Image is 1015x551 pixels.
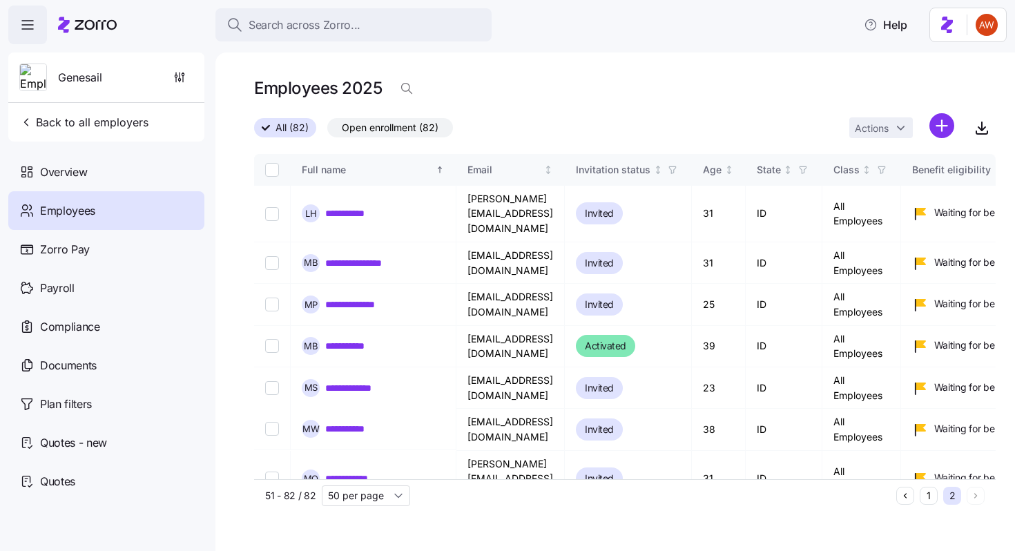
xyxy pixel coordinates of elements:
[757,162,781,177] div: State
[929,113,954,138] svg: add icon
[304,258,318,267] span: M B
[746,451,822,507] td: ID
[833,162,860,177] div: Class
[746,186,822,242] td: ID
[304,300,318,309] span: M P
[746,284,822,325] td: ID
[703,162,722,177] div: Age
[822,154,901,186] th: ClassNot sorted
[920,487,938,505] button: 1
[265,163,279,177] input: Select all records
[14,108,154,136] button: Back to all employers
[585,338,626,354] span: Activated
[40,318,100,336] span: Compliance
[8,462,204,501] a: Quotes
[822,326,901,367] td: All Employees
[896,487,914,505] button: Previous page
[746,367,822,409] td: ID
[302,425,320,434] span: M W
[724,165,734,175] div: Not sorted
[692,409,746,450] td: 38
[543,165,553,175] div: Not sorted
[456,451,565,507] td: [PERSON_NAME][EMAIL_ADDRESS][DOMAIN_NAME]
[822,367,901,409] td: All Employees
[456,326,565,367] td: [EMAIL_ADDRESS][DOMAIN_NAME]
[746,154,822,186] th: StateNot sorted
[8,191,204,230] a: Employees
[8,423,204,462] a: Quotes - new
[303,474,318,483] span: M O
[853,11,918,39] button: Help
[265,339,279,353] input: Select record 4
[304,383,318,392] span: M S
[746,326,822,367] td: ID
[8,153,204,191] a: Overview
[456,186,565,242] td: [PERSON_NAME][EMAIL_ADDRESS][DOMAIN_NAME]
[849,117,913,138] button: Actions
[249,17,360,34] span: Search across Zorro...
[565,154,692,186] th: Invitation statusNot sorted
[215,8,492,41] button: Search across Zorro...
[456,367,565,409] td: [EMAIL_ADDRESS][DOMAIN_NAME]
[40,164,87,181] span: Overview
[275,119,309,137] span: All (82)
[19,114,148,130] span: Back to all employers
[305,209,317,218] span: L H
[864,17,907,33] span: Help
[653,165,663,175] div: Not sorted
[265,472,279,485] input: Select record 7
[692,154,746,186] th: AgeNot sorted
[304,342,318,351] span: M B
[456,409,565,450] td: [EMAIL_ADDRESS][DOMAIN_NAME]
[265,298,279,311] input: Select record 3
[822,409,901,450] td: All Employees
[692,451,746,507] td: 31
[692,186,746,242] td: 31
[692,284,746,325] td: 25
[8,307,204,346] a: Compliance
[8,385,204,423] a: Plan filters
[822,451,901,507] td: All Employees
[585,470,614,487] span: Invited
[342,119,438,137] span: Open enrollment (82)
[967,487,985,505] button: Next page
[783,165,793,175] div: Not sorted
[692,242,746,284] td: 31
[265,381,279,395] input: Select record 5
[8,346,204,385] a: Documents
[456,154,565,186] th: EmailNot sorted
[746,409,822,450] td: ID
[467,162,541,177] div: Email
[435,165,445,175] div: Sorted ascending
[40,357,97,374] span: Documents
[585,421,614,438] span: Invited
[822,186,901,242] td: All Employees
[855,124,889,133] span: Actions
[265,489,316,503] span: 51 - 82 / 82
[20,64,46,92] img: Employer logo
[692,326,746,367] td: 39
[302,162,433,177] div: Full name
[822,284,901,325] td: All Employees
[585,255,614,271] span: Invited
[692,367,746,409] td: 23
[822,242,901,284] td: All Employees
[40,202,95,220] span: Employees
[8,269,204,307] a: Payroll
[456,284,565,325] td: [EMAIL_ADDRESS][DOMAIN_NAME]
[265,423,279,436] input: Select record 6
[585,380,614,396] span: Invited
[265,206,279,220] input: Select record 1
[8,230,204,269] a: Zorro Pay
[254,77,382,99] h1: Employees 2025
[40,280,75,297] span: Payroll
[40,434,107,452] span: Quotes - new
[40,396,92,413] span: Plan filters
[58,69,102,86] span: Genesail
[746,242,822,284] td: ID
[40,473,75,490] span: Quotes
[40,241,90,258] span: Zorro Pay
[265,256,279,270] input: Select record 2
[585,205,614,222] span: Invited
[291,154,456,186] th: Full nameSorted ascending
